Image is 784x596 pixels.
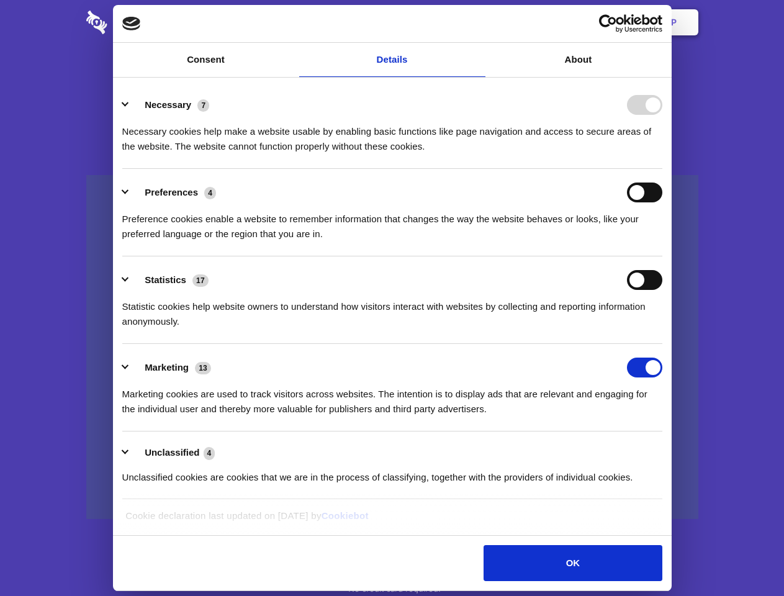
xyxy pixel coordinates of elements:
h4: Auto-redaction of sensitive data, encrypted data sharing and self-destructing private chats. Shar... [86,113,698,154]
a: Wistia video thumbnail [86,175,698,520]
button: Unclassified (4) [122,445,223,461]
label: Marketing [145,362,189,372]
img: logo-wordmark-white-trans-d4663122ce5f474addd5e946df7df03e33cb6a1c49d2221995e7729f52c070b2.svg [86,11,192,34]
a: Details [299,43,485,77]
div: Preference cookies enable a website to remember information that changes the way the website beha... [122,202,662,242]
button: OK [484,545,662,581]
span: 7 [197,99,209,112]
span: 13 [195,362,211,374]
div: Statistic cookies help website owners to understand how visitors interact with websites by collec... [122,290,662,329]
button: Preferences (4) [122,183,224,202]
div: Necessary cookies help make a website usable by enabling basic functions like page navigation and... [122,115,662,154]
a: About [485,43,672,77]
label: Necessary [145,99,191,110]
div: Marketing cookies are used to track visitors across websites. The intention is to display ads tha... [122,377,662,417]
button: Marketing (13) [122,358,219,377]
a: Usercentrics Cookiebot - opens in a new window [554,14,662,33]
a: Consent [113,43,299,77]
label: Statistics [145,274,186,285]
button: Statistics (17) [122,270,217,290]
div: Cookie declaration last updated on [DATE] by [116,508,668,533]
button: Necessary (7) [122,95,217,115]
a: Contact [503,3,561,42]
div: Unclassified cookies are cookies that we are in the process of classifying, together with the pro... [122,461,662,485]
span: 4 [204,447,215,459]
span: 17 [192,274,209,287]
h1: Eliminate Slack Data Loss. [86,56,698,101]
iframe: Drift Widget Chat Controller [722,534,769,581]
a: Pricing [364,3,418,42]
img: logo [122,17,141,30]
label: Preferences [145,187,198,197]
span: 4 [204,187,216,199]
a: Cookiebot [322,510,369,521]
a: Login [563,3,617,42]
